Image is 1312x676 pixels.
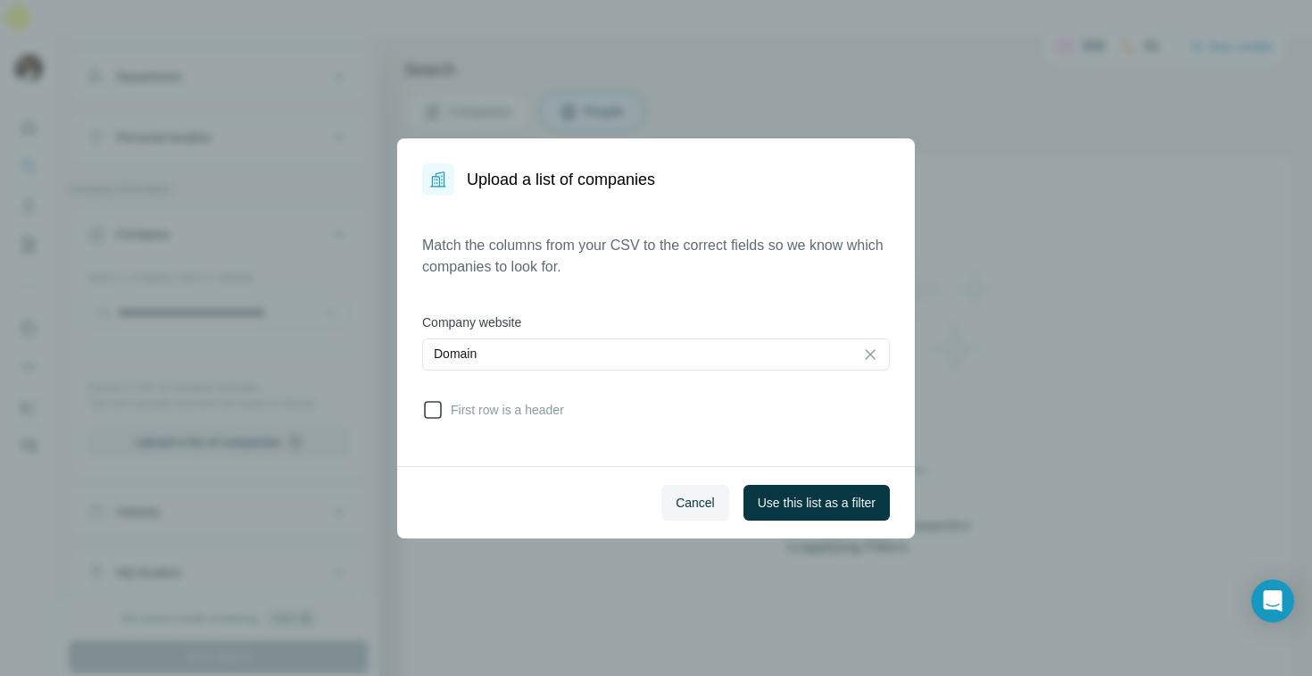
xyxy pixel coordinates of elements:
label: Company website [422,313,890,331]
h1: Upload a list of companies [467,167,655,192]
span: First row is a header [444,401,564,419]
span: Cancel [676,494,715,512]
div: Open Intercom Messenger [1251,580,1294,622]
span: Use this list as a filter [758,494,876,512]
p: Domain [434,345,477,363]
button: Cancel [661,485,729,521]
p: Match the columns from your CSV to the correct fields so we know which companies to look for. [422,235,890,278]
button: Use this list as a filter [743,485,890,521]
